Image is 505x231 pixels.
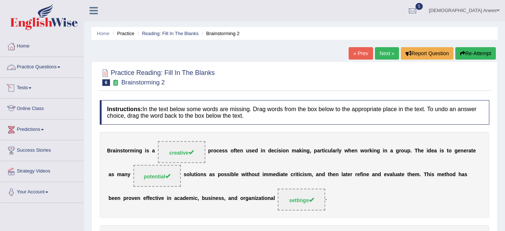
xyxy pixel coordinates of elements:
b: o [364,148,368,154]
b: u [404,148,407,154]
b: b [231,172,235,178]
b: a [468,148,471,154]
b: o [449,172,453,178]
b: e [352,148,354,154]
b: , [198,196,199,201]
b: u [255,172,258,178]
b: t [407,172,409,178]
b: d [428,148,431,154]
b: r [243,196,245,201]
b: e [366,172,369,178]
b: e [271,148,274,154]
b: r [350,172,352,178]
b: e [421,148,424,154]
b: a [174,196,177,201]
b: p [218,172,221,178]
b: o [282,148,286,154]
b: d [322,172,325,178]
b: , [310,148,311,154]
b: , [312,172,313,178]
b: i [302,148,303,154]
b: i [440,148,441,154]
b: e [473,148,476,154]
b: i [372,148,374,154]
a: Your Account [0,182,84,200]
b: h [409,172,412,178]
b: s [120,148,123,154]
b: l [274,196,275,201]
b: w [344,148,348,154]
b: Instructions: [107,106,143,112]
b: s [222,148,225,154]
span: Drop target [133,165,181,187]
b: t [235,148,237,154]
b: r [335,148,337,154]
b: T [424,172,427,178]
b: h [427,172,430,178]
b: e [273,172,276,178]
b: d [268,148,272,154]
b: p [208,148,211,154]
b: s [249,148,252,154]
b: n [200,172,204,178]
b: e [412,172,415,178]
b: t [247,172,248,178]
b: o [252,172,255,178]
b: u [191,172,194,178]
b: m [307,172,311,178]
a: Reading: Fill In The Blanks [142,31,198,36]
b: i [295,172,297,178]
b: g [307,148,310,154]
b: f [148,196,149,201]
b: u [205,196,208,201]
b: n [374,148,377,154]
b: a [372,172,375,178]
b: i [134,148,136,154]
b: s [224,172,227,178]
b: i [193,196,195,201]
b: n [212,196,216,201]
b: f [146,196,148,201]
b: . [419,172,421,178]
h2: Practice Reading: Fill In The Blanks [100,68,215,86]
b: v [387,172,390,178]
b: a [333,148,335,154]
b: d [452,172,456,178]
b: h [248,172,252,178]
b: m [117,172,121,178]
b: e [143,196,146,201]
b: n [137,196,141,201]
h4: In the text below some words are missing. Drag words from the box below to the appropriate place ... [100,100,489,125]
b: r [355,172,357,178]
b: r [293,172,295,178]
b: f [234,148,236,154]
b: h [348,148,352,154]
b: n [262,148,265,154]
a: Practice Questions [0,57,84,75]
b: p [314,148,317,154]
b: i [115,148,117,154]
b: t [283,172,285,178]
b: e [216,196,219,201]
b: m [189,196,193,201]
b: i [324,148,325,154]
b: a [316,172,319,178]
b: m [130,148,134,154]
span: settings [289,197,314,203]
b: l [342,172,343,178]
small: Exam occurring question [112,79,119,86]
b: u [328,148,331,154]
b: s [227,172,230,178]
b: e [402,172,405,178]
li: Brainstorming 2 [200,30,239,37]
b: n [335,172,339,178]
span: 6 [102,79,110,86]
a: Success Stories [0,140,84,159]
b: s [204,172,206,178]
b: s [208,196,211,201]
b: i [261,148,262,154]
b: e [149,196,152,201]
b: r [111,148,113,154]
span: Drop target [158,141,205,163]
b: r [320,148,322,154]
